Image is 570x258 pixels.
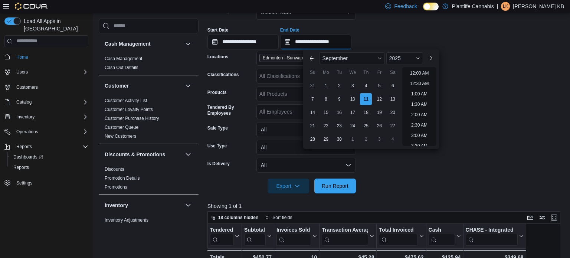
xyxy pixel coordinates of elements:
[105,40,182,48] button: Cash Management
[347,120,358,132] div: day-24
[408,110,430,119] li: 2:00 AM
[347,93,358,105] div: day-10
[394,3,417,10] span: Feedback
[184,39,193,48] button: Cash Management
[333,133,345,145] div: day-30
[13,179,35,187] a: Settings
[307,93,318,105] div: day-7
[16,114,35,120] span: Inventory
[322,226,368,245] div: Transaction Average
[428,226,461,245] button: Cash
[333,107,345,118] div: day-16
[306,52,318,64] button: Previous Month
[208,213,262,222] button: 18 columns hidden
[105,202,182,209] button: Inventory
[513,2,564,11] p: [PERSON_NAME] KB
[210,226,233,245] div: Tendered Employee
[99,165,199,195] div: Discounts & Promotions
[320,120,332,132] div: day-22
[373,66,385,78] div: Fr
[347,80,358,92] div: day-3
[387,93,399,105] div: day-13
[16,144,32,150] span: Reports
[16,129,38,135] span: Operations
[360,133,372,145] div: day-2
[105,56,142,61] a: Cash Management
[333,80,345,92] div: day-2
[272,215,292,221] span: Sort fields
[306,79,399,146] div: September, 2025
[244,226,272,245] button: Subtotal
[452,2,494,11] p: Plantlife Cannabis
[13,112,88,121] span: Inventory
[320,66,332,78] div: Mo
[379,226,423,245] button: Total Invoiced
[428,226,455,245] div: Cash
[272,179,305,193] span: Export
[207,161,230,167] label: Is Delivery
[307,66,318,78] div: Su
[307,107,318,118] div: day-14
[322,226,368,233] div: Transaction Average
[13,112,37,121] button: Inventory
[105,175,140,181] span: Promotion Details
[184,201,193,210] button: Inventory
[347,133,358,145] div: day-1
[1,177,91,188] button: Settings
[1,112,91,122] button: Inventory
[13,83,41,92] a: Customers
[21,17,88,32] span: Load All Apps in [GEOGRAPHIC_DATA]
[105,65,138,70] a: Cash Out Details
[10,163,32,172] a: Reports
[207,27,229,33] label: Start Date
[387,107,399,118] div: day-20
[280,27,299,33] label: End Date
[379,226,417,233] div: Total Invoiced
[13,98,88,107] span: Catalog
[13,127,88,136] span: Operations
[105,166,124,172] span: Discounts
[13,142,88,151] span: Reports
[105,176,140,181] a: Promotion Details
[276,226,311,245] div: Invoices Sold
[105,125,138,130] a: Customer Queue
[10,163,88,172] span: Reports
[259,54,316,62] span: Edmonton - Sunwapta
[99,54,199,75] div: Cash Management
[262,213,295,222] button: Sort fields
[7,162,91,173] button: Reports
[10,153,88,161] span: Dashboards
[256,140,356,155] button: All
[503,2,508,11] span: LK
[276,226,317,245] button: Invoices Sold
[307,133,318,145] div: day-28
[105,65,138,71] span: Cash Out Details
[16,99,32,105] span: Catalog
[105,82,129,89] h3: Customer
[1,97,91,107] button: Catalog
[322,226,374,245] button: Transaction Average
[105,134,136,139] a: New Customers
[244,226,266,233] div: Subtotal
[13,82,88,92] span: Customers
[13,68,88,76] span: Users
[105,151,165,158] h3: Discounts & Promotions
[425,52,436,64] button: Next month
[387,80,399,92] div: day-6
[105,107,153,112] span: Customer Loyalty Points
[408,100,430,109] li: 1:30 AM
[256,122,356,137] button: All
[360,120,372,132] div: day-25
[13,52,88,62] span: Home
[389,55,401,61] span: 2025
[105,151,182,158] button: Discounts & Promotions
[408,131,430,140] li: 3:00 AM
[105,124,138,130] span: Customer Queue
[1,82,91,92] button: Customers
[408,141,430,150] li: 3:30 AM
[333,93,345,105] div: day-9
[387,133,399,145] div: day-4
[105,184,127,190] a: Promotions
[7,152,91,162] a: Dashboards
